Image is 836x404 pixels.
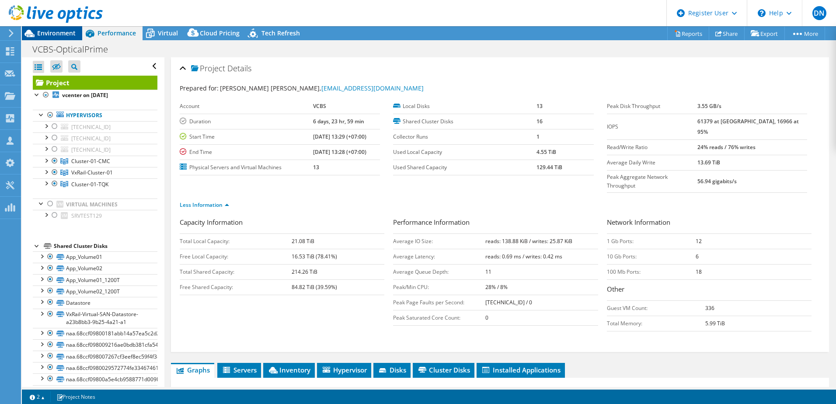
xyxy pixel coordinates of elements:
[607,143,698,152] label: Read/Write Ratio
[485,283,508,291] b: 28% / 8%
[607,173,698,190] label: Peak Aggregate Network Throughput
[33,167,157,178] a: VxRail-Cluster-01
[536,164,562,171] b: 129.44 TiB
[33,309,157,328] a: VxRail-Virtual-SAN-Datastore-a23b8bb3-9b25-4a21-a1
[180,217,384,229] h3: Capacity Information
[33,385,157,397] a: naa.68ccf098000f48d1724bddd9fd9c5171
[485,237,572,245] b: reads: 138.88 KiB / writes: 25.87 KiB
[158,29,178,37] span: Virtual
[697,178,737,185] b: 56.94 gigabits/s
[696,268,702,275] b: 18
[33,178,157,190] a: Cluster-01-TQK
[180,132,313,141] label: Start Time
[33,263,157,274] a: App_Volume02
[705,320,725,327] b: 5.99 TiB
[321,84,424,92] a: [EMAIL_ADDRESS][DOMAIN_NAME]
[536,102,543,110] b: 13
[268,366,310,374] span: Inventory
[709,27,745,40] a: Share
[393,249,485,264] td: Average Latency:
[33,339,157,351] a: naa.68ccf098009216ae0bdb381cfa54a383
[812,6,826,20] span: DN
[696,237,702,245] b: 12
[784,27,825,40] a: More
[607,233,696,249] td: 1 Gb Ports:
[393,117,536,126] label: Shared Cluster Disks
[220,84,424,92] span: [PERSON_NAME] [PERSON_NAME],
[222,366,257,374] span: Servers
[227,63,251,73] span: Details
[292,268,317,275] b: 214.26 TiB
[180,249,292,264] td: Free Local Capacity:
[485,299,532,306] b: [TECHNICAL_ID] / 0
[71,157,110,165] span: Cluster-01-CMC
[180,201,229,209] a: Less Information
[292,253,337,260] b: 16.53 TiB (78.41%)
[33,132,157,144] a: [TECHNICAL_ID]
[607,284,812,296] h3: Other
[33,110,157,121] a: Hypervisors
[393,102,536,111] label: Local Disks
[33,121,157,132] a: [TECHNICAL_ID]
[393,310,485,325] td: Peak Saturated Core Count:
[33,328,157,339] a: naa.68ccf09800181abb14a57ea5c2d25330
[33,144,157,155] a: [TECHNICAL_ID]
[33,362,157,373] a: naa.68ccf0980029572774fe33467461f70b
[667,27,709,40] a: Reports
[50,391,101,402] a: Project Notes
[180,148,313,157] label: End Time
[607,300,706,316] td: Guest VM Count:
[705,304,714,312] b: 336
[33,210,157,221] a: SRVTEST129
[313,133,366,140] b: [DATE] 13:29 (+07:00)
[744,27,785,40] a: Export
[71,212,102,219] span: SRVTEST129
[393,279,485,295] td: Peak/Min CPU:
[313,118,364,125] b: 6 days, 23 hr, 59 min
[378,366,406,374] span: Disks
[180,233,292,249] td: Total Local Capacity:
[313,102,326,110] b: VCBS
[33,76,157,90] a: Project
[71,123,111,131] span: [TECHNICAL_ID]
[485,314,488,321] b: 0
[758,9,766,17] svg: \n
[37,29,76,37] span: Environment
[261,29,300,37] span: Tech Refresh
[33,286,157,297] a: App_Volume02_1200T
[536,133,540,140] b: 1
[33,199,157,210] a: Virtual Machines
[292,283,337,291] b: 84.82 TiB (39.59%)
[98,29,136,37] span: Performance
[71,169,113,176] span: VxRail-Cluster-01
[180,279,292,295] td: Free Shared Capacity:
[393,264,485,279] td: Average Queue Depth:
[180,264,292,279] td: Total Shared Capacity:
[292,237,314,245] b: 21.08 TiB
[191,64,225,73] span: Project
[607,264,696,279] td: 100 Mb Ports:
[313,164,319,171] b: 13
[180,102,313,111] label: Account
[71,135,111,142] span: [TECHNICAL_ID]
[321,366,367,374] span: Hypervisor
[536,148,556,156] b: 4.55 TiB
[607,217,812,229] h3: Network Information
[33,90,157,101] a: vcenter on [DATE]
[33,274,157,286] a: App_Volume01_1200T
[393,132,536,141] label: Collector Runs
[54,241,157,251] div: Shared Cluster Disks
[536,118,543,125] b: 16
[417,366,470,374] span: Cluster Disks
[481,366,561,374] span: Installed Applications
[485,268,491,275] b: 11
[697,118,799,136] b: 61379 at [GEOGRAPHIC_DATA], 16966 at 95%
[393,295,485,310] td: Peak Page Faults per Second:
[71,181,108,188] span: Cluster-01-TQK
[697,102,721,110] b: 3.55 GB/s
[607,249,696,264] td: 10 Gb Ports:
[33,156,157,167] a: Cluster-01-CMC
[696,253,699,260] b: 6
[180,117,313,126] label: Duration
[393,233,485,249] td: Average IO Size:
